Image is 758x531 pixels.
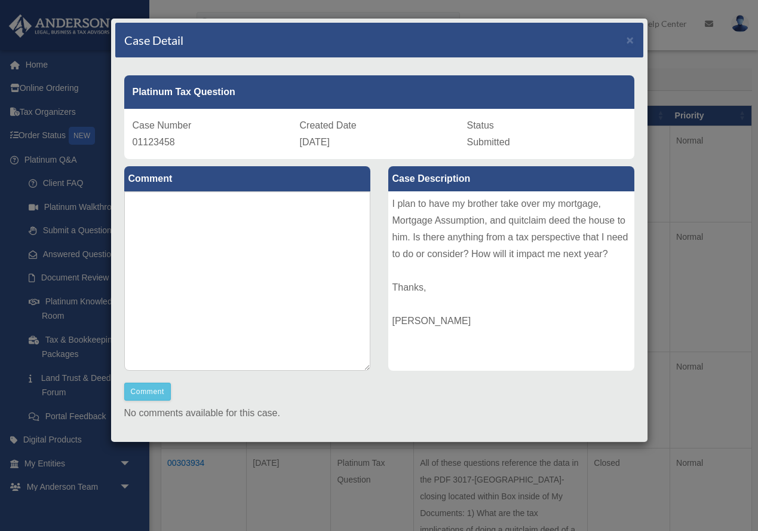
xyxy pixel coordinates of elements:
span: Submitted [467,137,510,147]
h4: Case Detail [124,32,183,48]
span: Status [467,120,494,130]
span: Created Date [300,120,357,130]
span: Case Number [133,120,192,130]
p: No comments available for this case. [124,405,634,422]
button: Close [627,33,634,46]
button: Comment [124,383,171,401]
span: [DATE] [300,137,330,147]
div: Platinum Tax Question [124,75,634,109]
div: I plan to have my brother take over my mortgage, Mortgage Assumption, and quitclaim deed the hous... [388,191,634,371]
span: 01123458 [133,137,175,147]
span: × [627,33,634,47]
label: Case Description [388,166,634,191]
label: Comment [124,166,370,191]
